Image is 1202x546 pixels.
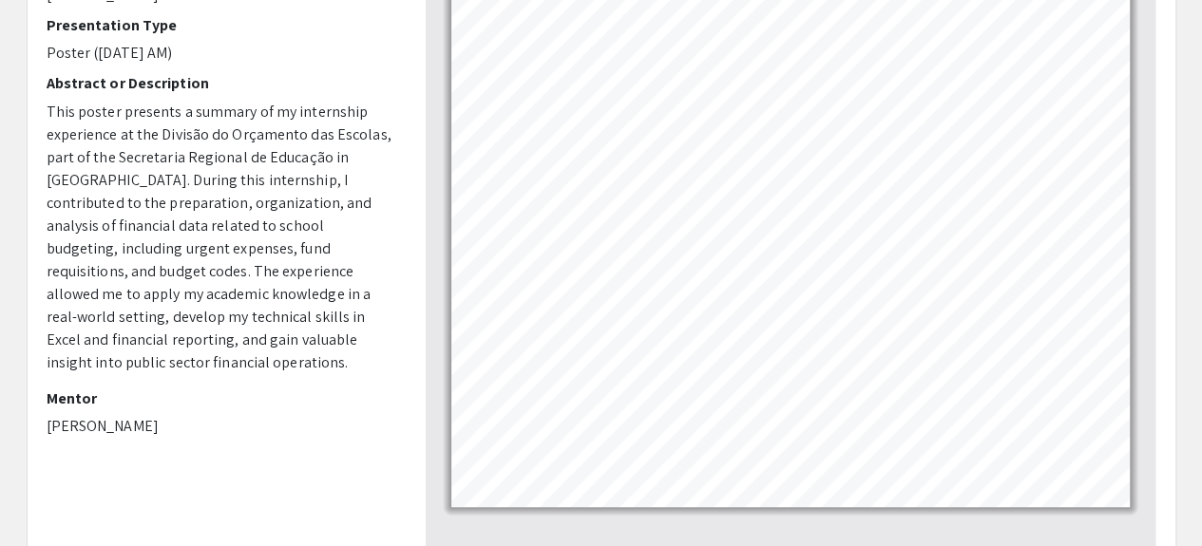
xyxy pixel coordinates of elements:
p: Poster ([DATE] AM) [47,42,397,65]
iframe: Chat [14,461,81,532]
p: This poster presents a summary of my internship experience at the Divisão do Orçamento das Escola... [47,101,397,374]
p: [PERSON_NAME] [47,415,397,438]
h2: Abstract or Description [47,74,397,92]
h2: Mentor [47,389,397,407]
h2: Presentation Type [47,16,397,34]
